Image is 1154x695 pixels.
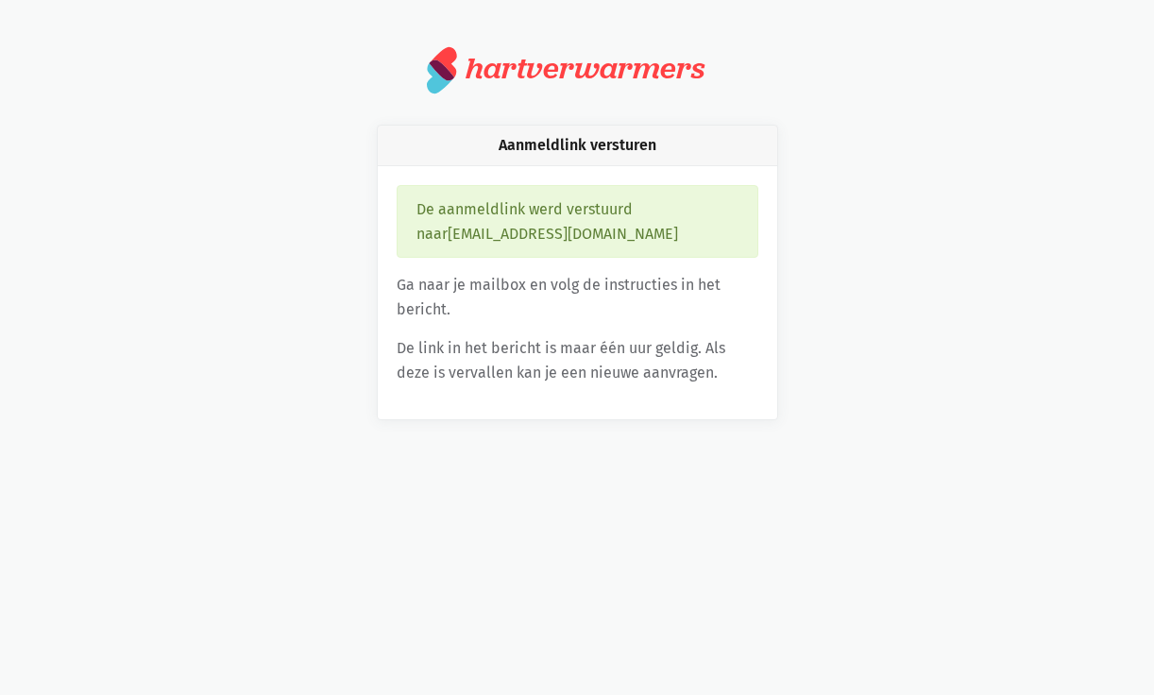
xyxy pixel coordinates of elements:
[466,51,704,86] div: hartverwarmers
[427,45,727,94] a: hartverwarmers
[397,336,758,384] p: De link in het bericht is maar één uur geldig. Als deze is vervallen kan je een nieuwe aanvragen.
[397,185,758,258] div: De aanmeldlink werd verstuurd naar [EMAIL_ADDRESS][DOMAIN_NAME]
[427,45,458,94] img: logo.svg
[378,126,777,166] div: Aanmeldlink versturen
[397,273,758,321] p: Ga naar je mailbox en volg de instructies in het bericht.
